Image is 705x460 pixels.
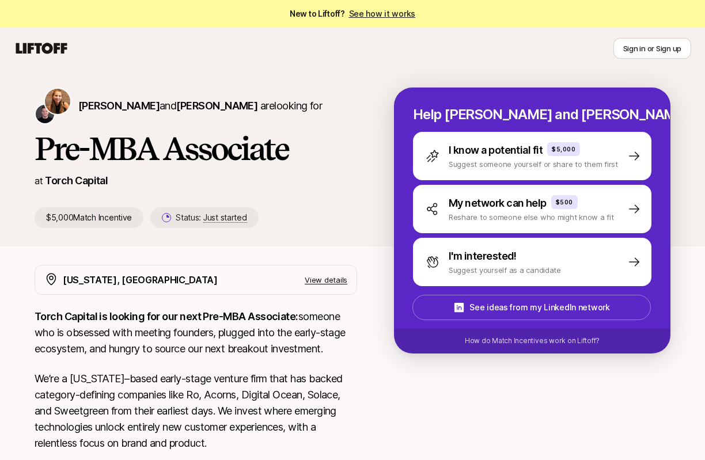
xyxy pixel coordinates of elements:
[449,248,517,264] p: I'm interested!
[465,336,600,346] p: How do Match Incentives work on Liftoff?
[203,212,247,223] span: Just started
[45,89,70,114] img: Katie Reiner
[35,131,357,166] h1: Pre-MBA Associate
[78,100,160,112] span: [PERSON_NAME]
[449,142,543,158] p: I know a potential fit
[613,38,691,59] button: Sign in or Sign up
[449,264,561,276] p: Suggest yourself as a candidate
[469,301,609,314] p: See ideas from my LinkedIn network
[35,173,43,188] p: at
[349,9,416,18] a: See how it works
[413,107,651,123] p: Help [PERSON_NAME] and [PERSON_NAME] hire
[412,295,651,320] button: See ideas from my LinkedIn network
[176,100,257,112] span: [PERSON_NAME]
[290,7,415,21] span: New to Liftoff?
[36,105,54,123] img: Christopher Harper
[556,197,573,207] p: $500
[35,371,357,451] p: We’re a [US_STATE]–based early-stage venture firm that has backed category-defining companies lik...
[449,211,614,223] p: Reshare to someone else who might know a fit
[35,310,298,322] strong: Torch Capital is looking for our next Pre-MBA Associate:
[449,158,618,170] p: Suggest someone yourself or share to them first
[305,274,347,286] p: View details
[176,211,247,225] p: Status:
[63,272,218,287] p: [US_STATE], [GEOGRAPHIC_DATA]
[35,207,143,228] p: $5,000 Match Incentive
[45,174,108,187] a: Torch Capital
[78,98,322,114] p: are looking for
[449,195,547,211] p: My network can help
[160,100,257,112] span: and
[552,145,575,154] p: $5,000
[35,309,357,357] p: someone who is obsessed with meeting founders, plugged into the early-stage ecosystem, and hungry...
